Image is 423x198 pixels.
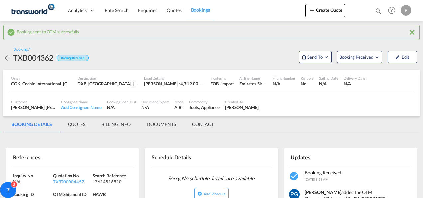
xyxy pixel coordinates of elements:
div: Document Expert [141,99,169,104]
div: Booking Received [57,55,88,61]
div: N/A [107,104,136,110]
div: DXB, Dubai International, Dubai, United Arab Emirates, Middle East, Middle East [77,81,139,87]
span: Bookings [191,7,210,13]
div: icon-arrow-left [3,52,13,63]
span: Enquiries [138,7,157,13]
div: Destination [77,76,139,81]
div: Booking / [13,47,30,52]
md-icon: icon-plus-circle [197,191,202,196]
span: OTM Shipment ID [53,192,87,197]
div: No [301,81,314,87]
span: Inquiry No. [13,173,34,178]
span: [DATE] 8:58 AM [305,177,329,181]
div: Origin [11,76,72,81]
button: Open demo menu [299,51,332,63]
div: Emirates SkyCargo [239,81,267,87]
span: Quotes [167,7,181,13]
div: Created By [225,99,259,104]
div: N/A [344,81,366,87]
div: icon-magnify [375,7,382,17]
span: Booking Received [305,170,341,175]
div: Help [386,5,401,17]
span: Rate Search [105,7,129,13]
span: Quotation No. [53,173,80,178]
div: TXB000004452 [53,179,91,185]
md-tab-item: QUOTES [60,116,93,132]
md-pagination-wrapper: Use the left and right arrow keys to navigate between tabs [3,116,222,132]
md-tab-item: CONTACT [184,116,222,132]
div: TXB004362 [13,52,53,63]
md-tab-item: BOOKING DETAILS [3,116,60,132]
div: References [11,151,71,163]
div: Customer [11,99,56,104]
img: f753ae806dec11f0841701cdfdf085c0.png [10,3,55,18]
div: Delivery Date [344,76,366,81]
div: Tools, Appliance [189,104,220,110]
md-icon: icon-close [408,28,416,36]
div: Flight Number [273,76,295,81]
div: Incoterms [211,76,234,81]
span: Search Reference [93,173,126,178]
div: Load Details [144,76,205,81]
div: Updates [289,151,349,163]
div: N/A [319,81,338,87]
div: AIR [174,104,184,110]
div: FOB [211,81,219,87]
div: Airline Name [239,76,267,81]
button: icon-pencilEdit [388,51,417,63]
div: - import [219,81,234,87]
div: [PERSON_NAME] [PERSON_NAME] [11,104,56,110]
div: [PERSON_NAME] : 4,719.00 KG | Volumetric Wt : 4,719.00 KG | Chargeable Wt : 4,719.00 KG [144,81,205,87]
div: P [401,5,411,16]
span: Help [386,5,397,16]
md-tab-item: BILLING INFO [93,116,139,132]
span: HAWB [93,192,106,197]
md-tab-item: DOCUMENTS [139,116,184,132]
div: Rollable [301,76,314,81]
div: 17614516810 [93,179,131,185]
div: N/A [141,104,169,110]
span: Sorry, No schedule details are available. [165,172,258,185]
button: Open demo menu [337,51,382,63]
span: Booking ID [13,192,34,197]
strong: [PERSON_NAME] [305,189,342,195]
div: Sailing Date [319,76,338,81]
md-icon: icon-plus 400-fg [308,6,316,14]
div: Pradhesh Gautham [225,104,259,110]
span: Booking Received [339,54,374,60]
span: Send To [307,54,323,60]
span: Booking sent to OTM successfully [17,27,79,34]
div: COK, Cochin International, Cochin, India, Indian Subcontinent, Asia Pacific [11,81,72,87]
button: icon-plus 400-fgCreate Quote [305,4,345,17]
span: Analytics [68,7,87,14]
div: Add Consignee Name [61,104,102,110]
div: Booking Specialist [107,99,136,104]
md-icon: icon-checkbox-marked-circle [7,28,15,36]
md-icon: icon-arrow-left [3,54,11,62]
md-icon: icon-checkbox-marked-circle [289,171,300,182]
div: Schedule Details [150,151,210,163]
md-icon: icon-magnify [375,7,382,15]
div: N/A [273,81,295,87]
div: Consignee Name [61,99,102,104]
div: Mode [174,99,184,104]
div: N/A [13,179,51,185]
span: Add Schedule [204,192,225,196]
div: Commodity [189,99,220,104]
md-icon: icon-pencil [395,55,400,59]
